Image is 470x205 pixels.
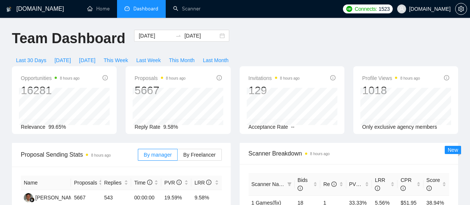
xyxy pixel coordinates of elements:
[164,180,182,186] span: PVR
[252,181,286,187] span: Scanner Name
[175,33,181,39] span: to
[173,6,201,12] a: searchScanner
[399,6,404,12] span: user
[12,54,51,66] button: Last 30 Days
[375,177,385,191] span: LRR
[448,147,458,153] span: New
[21,150,138,159] span: Proposal Sending Stats
[379,5,390,13] span: 1523
[134,83,185,97] div: 5667
[375,186,380,191] span: info-circle
[206,180,211,185] span: info-circle
[401,177,412,191] span: CPR
[456,6,467,12] span: setting
[101,176,131,190] th: Replies
[331,182,337,187] span: info-circle
[401,186,406,191] span: info-circle
[362,74,420,83] span: Profile Views
[400,76,420,80] time: 8 hours ago
[346,6,352,12] img: upwork-logo.png
[287,182,292,186] span: filter
[133,6,158,12] span: Dashboard
[445,180,463,198] iframe: Intercom live chat
[323,181,337,187] span: Re
[427,177,440,191] span: Score
[21,83,80,97] div: 16281
[455,6,467,12] a: setting
[176,180,182,185] span: info-circle
[87,6,110,12] a: homeHome
[355,5,377,13] span: Connects:
[91,153,111,157] time: 8 hours ago
[60,76,80,80] time: 8 hours ago
[249,83,300,97] div: 129
[104,56,128,64] span: This Week
[361,182,366,187] span: info-circle
[249,74,300,83] span: Invitations
[24,193,33,202] img: SH
[166,76,186,80] time: 8 hours ago
[21,74,80,83] span: Opportunities
[21,124,45,130] span: Relevance
[51,54,75,66] button: [DATE]
[12,30,125,47] h1: Team Dashboard
[291,124,294,130] span: --
[183,152,215,158] span: By Freelancer
[16,56,46,64] span: Last 30 Days
[55,56,71,64] span: [DATE]
[455,3,467,15] button: setting
[169,56,195,64] span: This Month
[79,56,95,64] span: [DATE]
[280,76,300,80] time: 8 hours ago
[286,179,293,190] span: filter
[362,124,437,130] span: Only exclusive agency members
[134,124,160,130] span: Reply Rate
[139,32,172,40] input: Start date
[362,83,420,97] div: 1018
[134,180,152,186] span: Time
[21,176,71,190] th: Name
[147,180,152,185] span: info-circle
[29,197,35,202] img: gigradar-bm.png
[75,54,100,66] button: [DATE]
[444,75,449,80] span: info-circle
[71,176,101,190] th: Proposals
[349,181,367,187] span: PVR
[103,75,108,80] span: info-circle
[199,54,233,66] button: Last Month
[194,180,211,186] span: LRR
[427,186,432,191] span: info-circle
[249,124,288,130] span: Acceptance Rate
[175,33,181,39] span: swap-right
[249,149,450,158] span: Scanner Breakdown
[298,177,308,191] span: Bids
[35,193,78,202] div: [PERSON_NAME]
[184,32,218,40] input: End date
[6,3,12,15] img: logo
[124,6,130,11] span: dashboard
[134,74,185,83] span: Proposals
[163,124,178,130] span: 9.58%
[136,56,161,64] span: Last Week
[132,54,165,66] button: Last Week
[203,56,228,64] span: Last Month
[144,152,172,158] span: By manager
[100,54,132,66] button: This Week
[24,194,78,200] a: SH[PERSON_NAME]
[48,124,66,130] span: 99.65%
[310,152,330,156] time: 8 hours ago
[298,186,303,191] span: info-circle
[165,54,199,66] button: This Month
[330,75,336,80] span: info-circle
[104,179,123,187] span: Replies
[74,179,97,187] span: Proposals
[217,75,222,80] span: info-circle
